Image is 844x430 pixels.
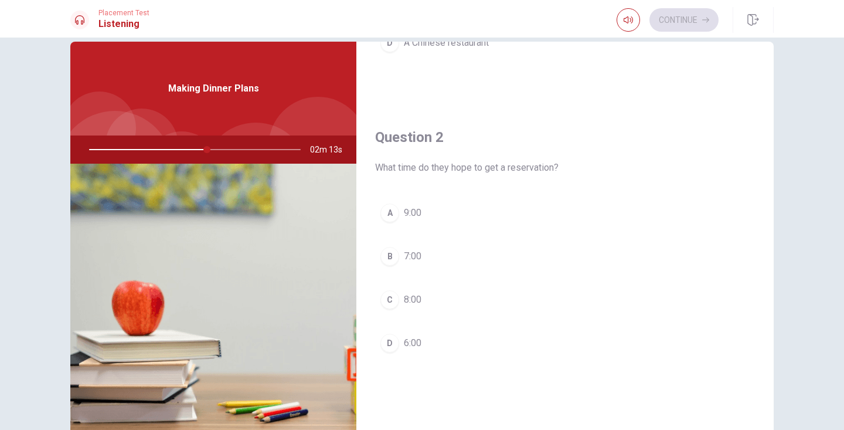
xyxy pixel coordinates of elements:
button: DA Chinese restaurant [375,28,755,57]
span: Placement Test [98,9,149,17]
h1: Listening [98,17,149,31]
div: A [380,204,399,222]
span: 8:00 [404,293,421,307]
div: D [380,334,399,353]
span: 9:00 [404,206,421,220]
button: C8:00 [375,285,755,314]
button: A9:00 [375,198,755,228]
span: 7:00 [404,249,421,263]
h4: Question 2 [375,128,755,147]
span: 6:00 [404,336,421,350]
div: D [380,33,399,52]
span: 02m 13s [310,136,352,164]
span: Making Dinner Plans [168,82,259,96]
button: B7:00 [375,242,755,271]
button: D6:00 [375,329,755,358]
span: A Chinese restaurant [404,36,489,50]
span: What time do they hope to get a reservation? [375,161,755,175]
div: B [380,247,399,266]
div: C [380,290,399,309]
